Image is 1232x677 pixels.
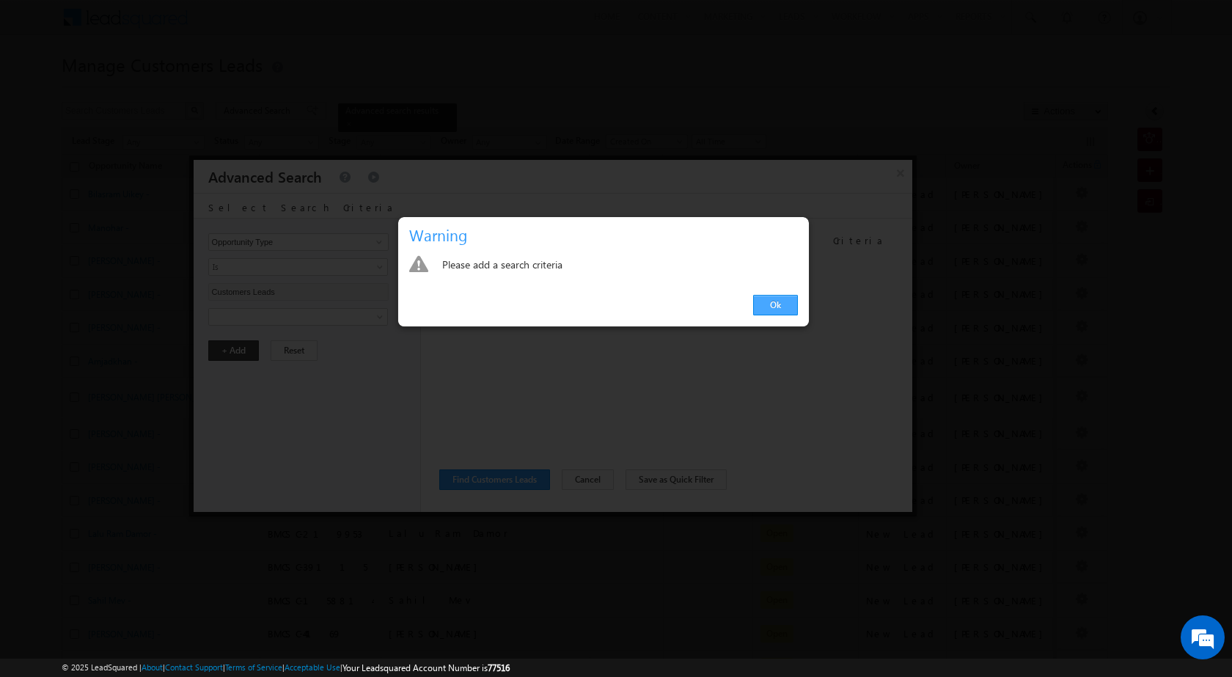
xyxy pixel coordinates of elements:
[753,295,798,315] a: Ok
[199,452,266,472] em: Start Chat
[142,662,163,672] a: About
[62,661,510,675] span: © 2025 LeadSquared | | | | |
[488,662,510,673] span: 77516
[76,77,246,96] div: Chat with us now
[25,77,62,96] img: d_60004797649_company_0_60004797649
[241,7,276,43] div: Minimize live chat window
[409,222,804,248] h3: Warning
[285,662,340,672] a: Acceptable Use
[165,662,223,672] a: Contact Support
[442,255,798,276] div: Please add a search criteria
[19,136,268,439] textarea: Type your message and hit 'Enter'
[225,662,282,672] a: Terms of Service
[342,662,510,673] span: Your Leadsquared Account Number is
